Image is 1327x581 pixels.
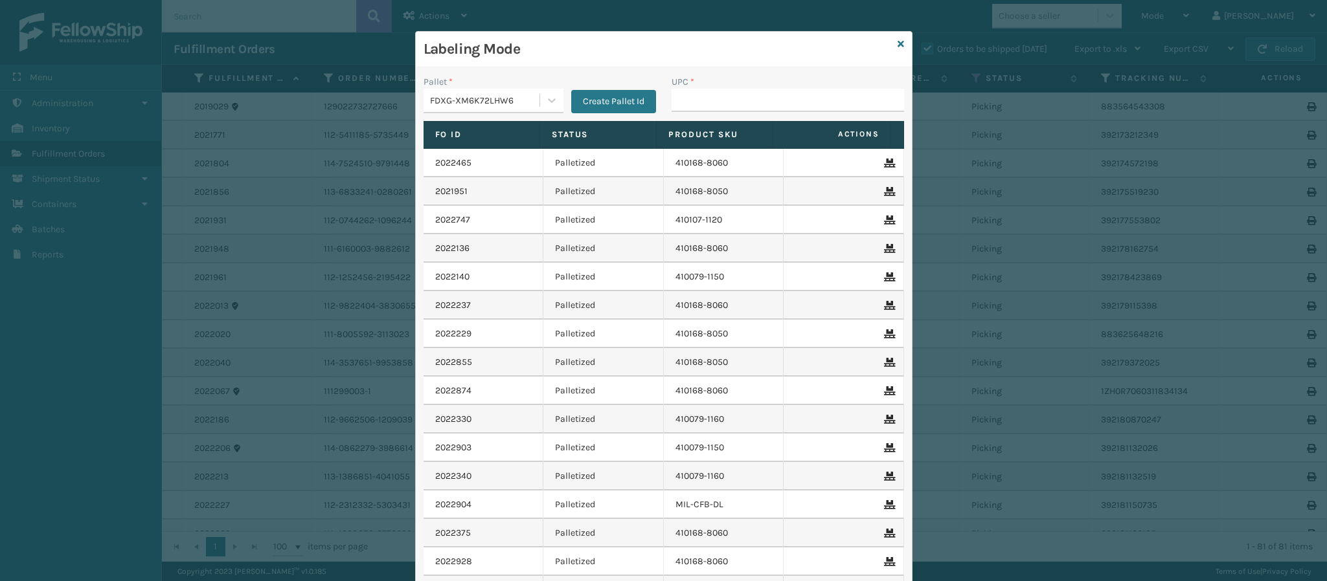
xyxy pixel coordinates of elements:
td: 410168-8060 [664,519,784,547]
td: Palletized [543,177,664,206]
label: Pallet [424,75,453,89]
td: Palletized [543,377,664,405]
label: Status [552,129,644,140]
td: Palletized [543,149,664,177]
a: 2022904 [435,498,471,511]
td: 410168-8050 [664,177,784,206]
td: 410168-8060 [664,234,784,263]
td: 410079-1160 [664,405,784,433]
button: Create Pallet Id [571,90,656,113]
a: 2022747 [435,214,470,226]
td: Palletized [543,462,664,490]
td: Palletized [543,206,664,234]
a: 2022855 [435,356,472,369]
td: 410168-8060 [664,149,784,177]
td: Palletized [543,263,664,291]
td: 410079-1150 [664,263,784,291]
a: 2022375 [435,527,471,540]
a: 2022330 [435,413,471,426]
i: Remove From Pallet [884,187,892,196]
td: 410168-8050 [664,348,784,377]
label: Fo Id [435,129,528,140]
i: Remove From Pallet [884,272,892,281]
td: 410079-1150 [664,433,784,462]
a: 2022465 [435,157,471,170]
i: Remove From Pallet [884,329,892,338]
td: Palletized [543,433,664,462]
td: Palletized [543,519,664,547]
span: Actions [777,124,887,145]
i: Remove From Pallet [884,301,892,310]
td: Palletized [543,234,664,263]
i: Remove From Pallet [884,415,892,424]
i: Remove From Pallet [884,500,892,509]
td: 410168-8060 [664,377,784,405]
td: Palletized [543,320,664,348]
td: 410168-8050 [664,320,784,348]
td: Palletized [543,405,664,433]
i: Remove From Pallet [884,557,892,566]
td: 410168-8060 [664,291,784,320]
i: Remove From Pallet [884,443,892,452]
h3: Labeling Mode [424,39,892,59]
div: FDXG-XM6K72LHW6 [430,94,541,107]
a: 2022229 [435,327,471,340]
a: 2022140 [435,270,470,283]
a: 2022903 [435,441,471,454]
td: 410079-1160 [664,462,784,490]
i: Remove From Pallet [884,386,892,395]
a: 2022340 [435,470,471,483]
a: 2022874 [435,384,471,397]
td: Palletized [543,348,664,377]
label: Product SKU [668,129,761,140]
a: 2022237 [435,299,471,312]
a: 2022136 [435,242,470,255]
i: Remove From Pallet [884,358,892,367]
td: 410168-8060 [664,547,784,576]
a: 2022928 [435,555,472,568]
td: Palletized [543,490,664,519]
i: Remove From Pallet [884,244,892,253]
td: Palletized [543,291,664,320]
a: 2021951 [435,185,468,198]
i: Remove From Pallet [884,472,892,481]
td: 410107-1120 [664,206,784,234]
td: Palletized [543,547,664,576]
i: Remove From Pallet [884,529,892,538]
td: MIL-CFB-DL [664,490,784,519]
i: Remove From Pallet [884,159,892,168]
label: UPC [672,75,694,89]
i: Remove From Pallet [884,215,892,225]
